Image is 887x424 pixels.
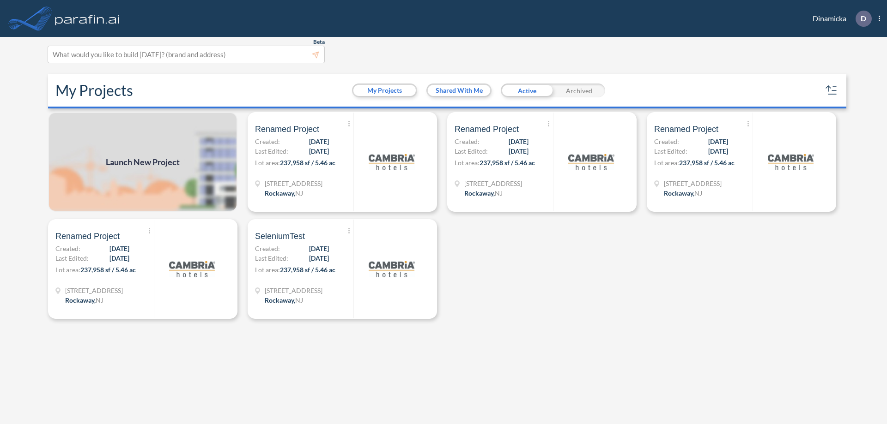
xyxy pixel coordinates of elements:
span: Lot area: [255,159,280,167]
span: Renamed Project [654,124,718,135]
span: Lot area: [55,266,80,274]
span: [DATE] [309,244,329,253]
span: 237,958 sf / 5.46 ac [80,266,136,274]
span: SeleniumTest [255,231,305,242]
span: Rockaway , [65,296,96,304]
span: Created: [455,137,480,146]
span: [DATE] [109,253,129,263]
span: Beta [313,38,325,46]
span: [DATE] [708,146,728,156]
span: Created: [255,244,280,253]
button: Shared With Me [428,85,490,96]
img: logo [369,246,415,292]
img: logo [568,139,614,185]
span: Rockaway , [464,189,495,197]
span: [DATE] [509,137,529,146]
h2: My Projects [55,82,133,99]
div: Rockaway, NJ [265,295,303,305]
span: [DATE] [509,146,529,156]
span: 321 Mt Hope Ave [65,286,123,295]
span: Lot area: [255,266,280,274]
span: NJ [295,296,303,304]
img: logo [53,9,122,28]
span: [DATE] [309,137,329,146]
span: 237,958 sf / 5.46 ac [280,159,335,167]
div: Dinamicka [799,11,880,27]
span: Last Edited: [255,253,288,263]
a: Launch New Project [48,112,237,212]
span: 321 Mt Hope Ave [464,179,522,188]
span: Last Edited: [455,146,488,156]
span: 237,958 sf / 5.46 ac [280,266,335,274]
span: Created: [255,137,280,146]
span: Renamed Project [455,124,519,135]
span: 237,958 sf / 5.46 ac [679,159,735,167]
div: Rockaway, NJ [664,188,702,198]
button: My Projects [353,85,416,96]
span: Last Edited: [255,146,288,156]
span: Created: [55,244,80,253]
span: Lot area: [455,159,480,167]
span: NJ [495,189,503,197]
span: Rockaway , [265,296,295,304]
span: Last Edited: [55,253,89,263]
div: Rockaway, NJ [464,188,503,198]
span: Rockaway , [265,189,295,197]
div: Rockaway, NJ [265,188,303,198]
span: [DATE] [309,146,329,156]
span: 321 Mt Hope Ave [664,179,722,188]
span: [DATE] [109,244,129,253]
span: Rockaway , [664,189,694,197]
img: add [48,112,237,212]
div: Archived [553,84,605,97]
div: Rockaway, NJ [65,295,103,305]
span: Created: [654,137,679,146]
span: [DATE] [708,137,728,146]
span: [DATE] [309,253,329,263]
span: NJ [694,189,702,197]
span: 237,958 sf / 5.46 ac [480,159,535,167]
div: Active [501,84,553,97]
span: NJ [96,296,103,304]
p: D [861,14,866,23]
span: NJ [295,189,303,197]
img: logo [768,139,814,185]
span: Renamed Project [255,124,319,135]
button: sort [824,83,839,98]
img: logo [169,246,215,292]
span: Last Edited: [654,146,687,156]
span: 321 Mt Hope Ave [265,286,322,295]
span: Lot area: [654,159,679,167]
img: logo [369,139,415,185]
span: Launch New Project [106,156,180,168]
span: 321 Mt Hope Ave [265,179,322,188]
span: Renamed Project [55,231,120,242]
